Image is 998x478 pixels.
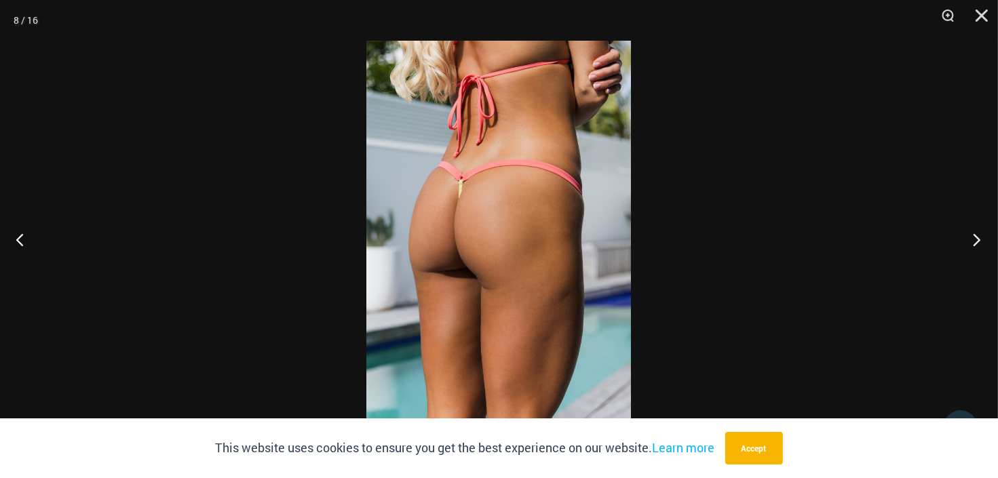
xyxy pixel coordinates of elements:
[216,438,715,458] p: This website uses cookies to ensure you get the best experience on our website.
[366,41,631,437] img: Bubble Mesh Highlight Pink 421 Micro 02
[653,439,715,456] a: Learn more
[725,432,783,464] button: Accept
[14,10,38,31] div: 8 / 16
[947,205,998,273] button: Next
